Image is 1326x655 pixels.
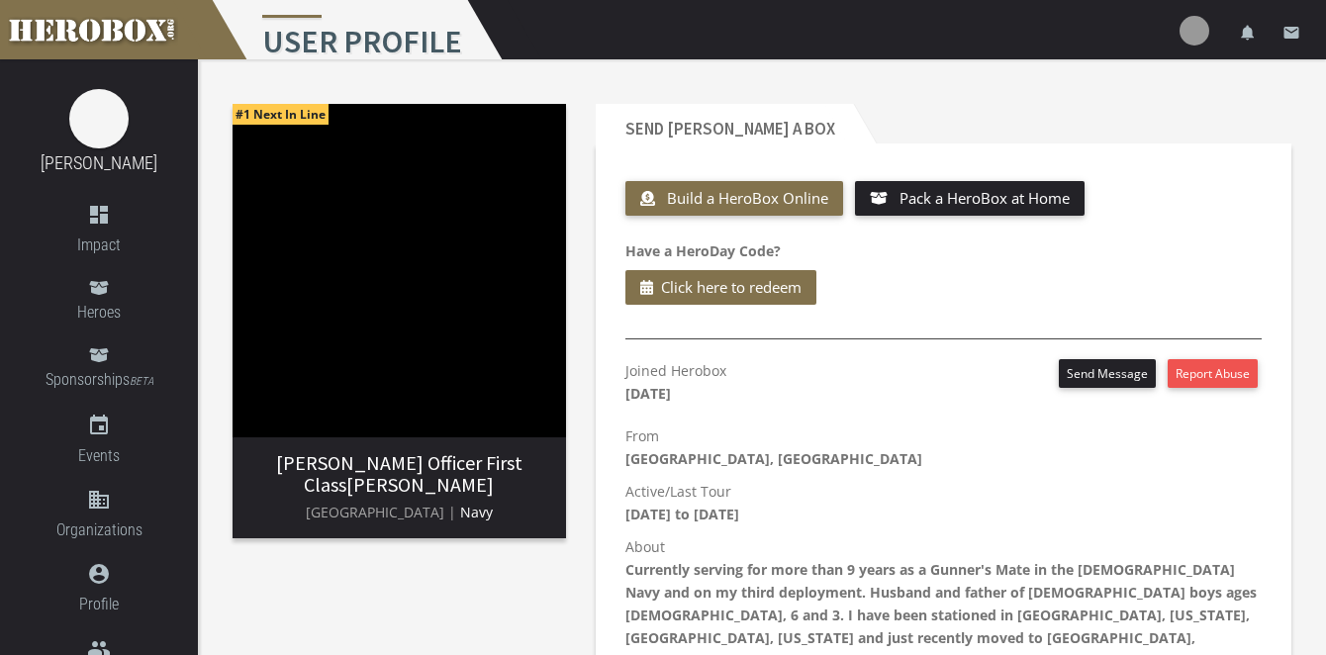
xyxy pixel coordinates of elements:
button: Build a HeroBox Online [625,181,843,216]
small: BETA [130,375,153,388]
span: [GEOGRAPHIC_DATA] | [306,503,456,521]
span: Build a HeroBox Online [667,188,828,208]
span: Navy [460,503,493,521]
b: [GEOGRAPHIC_DATA], [GEOGRAPHIC_DATA] [625,449,922,468]
img: image [233,104,566,437]
button: Send Message [1059,359,1156,388]
b: [DATE] to [DATE] [625,505,739,523]
button: Report Abuse [1168,359,1258,388]
i: notifications [1239,24,1257,42]
h2: Send [PERSON_NAME] a Box [596,104,853,143]
b: Have a HeroDay Code? [625,241,781,260]
span: Click here to redeem [661,275,802,300]
b: [DATE] [625,384,671,403]
button: Pack a HeroBox at Home [855,181,1086,216]
p: Active/Last Tour [625,480,1262,525]
button: Click here to redeem [625,270,816,305]
i: email [1282,24,1300,42]
img: image [69,89,129,148]
span: Pack a HeroBox at Home [900,188,1070,208]
span: [PERSON_NAME] Officer First Class [276,450,522,497]
p: From [625,424,1262,470]
p: Joined Herobox [625,359,726,405]
a: [PERSON_NAME] [41,152,157,173]
img: user-image [1180,16,1209,46]
span: #1 Next In Line [233,104,329,125]
h3: [PERSON_NAME] [248,452,550,496]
